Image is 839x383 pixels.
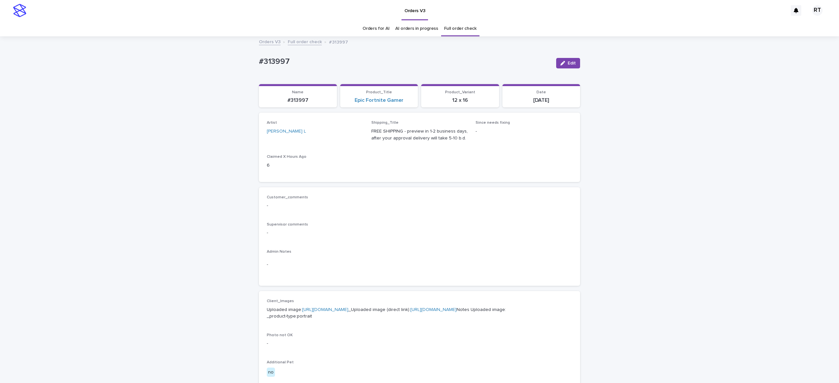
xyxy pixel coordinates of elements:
[267,333,293,337] span: Photo not OK
[476,121,510,125] span: Since needs fixing
[537,90,546,94] span: Date
[13,4,26,17] img: stacker-logo-s-only.png
[302,307,348,312] a: [URL][DOMAIN_NAME]
[506,97,576,103] p: [DATE]
[366,90,392,94] span: Product_Title
[267,306,572,320] p: Uploaded image: _Uploaded image (direct link): Notes Uploaded image: _product-type:portrait
[395,21,438,36] a: AI orders in progress
[259,57,551,66] p: #313997
[371,128,468,142] p: FREE SHIPPING - preview in 1-2 business days, after your approval delivery will take 5-10 b.d.
[267,360,294,364] span: Additional Pet
[263,97,333,103] p: #313997
[267,195,308,199] span: Customer_comments
[568,61,576,65] span: Edit
[267,299,294,303] span: Client_Images
[292,90,303,94] span: Name
[444,21,477,36] a: Full order check
[259,38,281,45] a: Orders V3
[267,250,291,254] span: Admin Notes
[267,202,572,209] p: -
[556,58,580,68] button: Edit
[267,155,306,159] span: Claimed X Hours Ago
[371,121,399,125] span: Shipping_Title
[355,97,403,103] a: Epic Fortnite Gamer
[445,90,475,94] span: Product_Variant
[267,128,306,135] a: [PERSON_NAME] L
[476,128,572,135] p: -
[329,38,348,45] p: #313997
[267,162,363,169] p: 6
[267,261,572,268] p: -
[267,223,308,227] span: Supervisor comments
[425,97,495,103] p: 12 x 16
[410,307,457,312] a: [URL][DOMAIN_NAME]
[362,21,389,36] a: Orders for AI
[267,340,572,347] p: -
[267,368,275,377] div: no
[267,229,572,236] p: -
[267,121,277,125] span: Artist
[812,5,823,16] div: RT
[288,38,322,45] a: Full order check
